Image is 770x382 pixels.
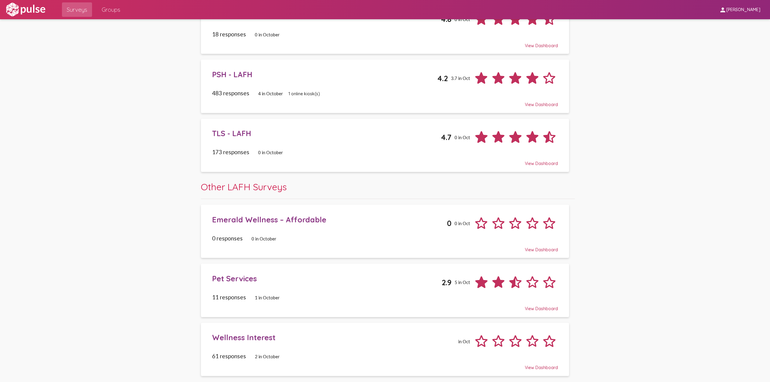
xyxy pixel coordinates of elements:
span: 0 in October [258,150,283,155]
span: 18 responses [212,31,246,38]
div: PSH - LAFH [212,70,437,79]
span: 0 in Oct [454,221,470,226]
span: 0 in Oct [454,135,470,140]
div: Pet Services [212,274,442,283]
span: 1 in October [255,295,280,300]
span: 173 responses [212,148,249,155]
a: Pet Services2.95 in Oct11 responses1 in OctoberView Dashboard [201,264,569,317]
img: white-logo.svg [5,2,46,17]
div: Emerald Wellness – Affordable [212,215,447,224]
div: View Dashboard [212,155,558,166]
a: Emerald Wellness – Affordable00 in Oct0 responses0 in OctoberView Dashboard [201,205,569,258]
span: [PERSON_NAME] [726,7,760,13]
a: Groups [97,2,125,17]
span: 483 responses [212,90,249,96]
div: View Dashboard [212,359,558,370]
a: TLS - LAFH4.70 in Oct173 responses0 in OctoberView Dashboard [201,119,569,172]
mat-icon: person [719,6,726,14]
span: in Oct [458,339,470,344]
div: Wellness Interest [212,333,455,342]
button: [PERSON_NAME] [714,4,765,15]
span: 0 in October [255,32,280,37]
a: PSH - LAFH4.23.7 in Oct483 responses4 in October1 online kiosk(s)View Dashboard [201,60,569,113]
span: 2.9 [442,278,451,287]
div: View Dashboard [212,301,558,311]
span: Groups [102,4,120,15]
span: 2 in October [255,354,280,359]
span: Surveys [67,4,87,15]
span: 11 responses [212,294,246,301]
div: View Dashboard [212,242,558,252]
div: TLS - LAFH [212,129,441,138]
span: 61 responses [212,353,246,359]
span: 4 in October [258,91,283,96]
span: 1 online kiosk(s) [288,91,320,96]
span: 3.7 in Oct [451,75,470,81]
span: 0 responses [212,235,243,242]
div: View Dashboard [212,96,558,107]
span: 4.2 [437,74,448,83]
a: Surveys [62,2,92,17]
a: Wellness Interestin Oct61 responses2 in OctoberView Dashboard [201,323,569,376]
div: View Dashboard [212,38,558,48]
span: 0 in October [251,236,276,241]
a: Prevention - LAFH4.80 in Oct18 responses0 in OctoberView Dashboard [201,1,569,54]
span: Other LAFH Surveys [201,181,287,193]
span: 0 [447,219,451,228]
span: 4.7 [441,133,451,142]
span: 5 in Oct [454,280,470,285]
